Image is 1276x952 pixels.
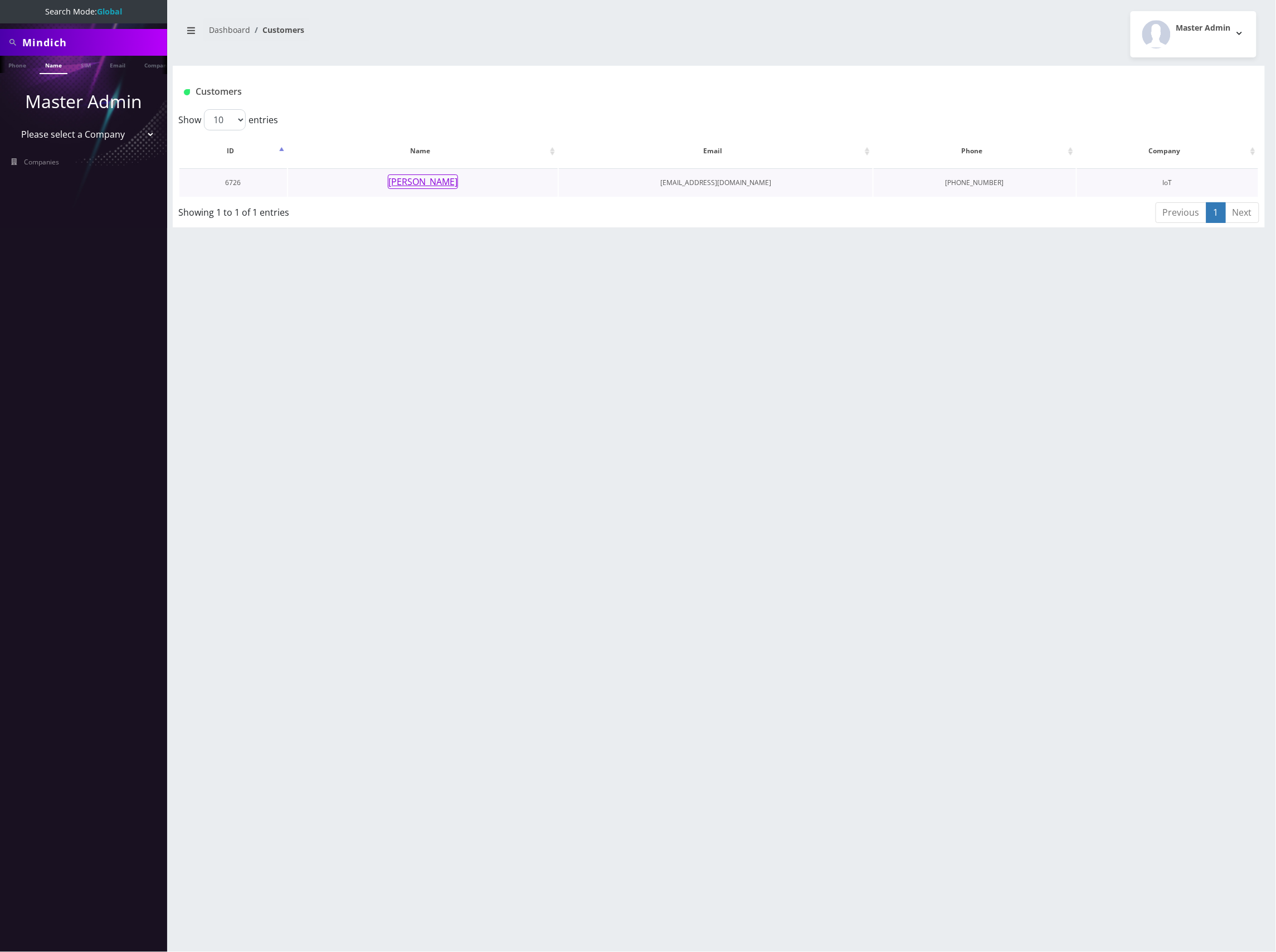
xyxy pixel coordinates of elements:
[178,201,620,219] div: Showing 1 to 1 of 1 entries
[22,32,164,53] input: Search All Companies
[181,18,710,50] nav: breadcrumb
[139,56,176,73] a: Company
[40,56,67,74] a: Name
[1077,168,1258,197] td: IoT
[75,56,96,73] a: SIM
[1077,135,1258,167] th: Company: activate to sort column ascending
[1156,202,1207,223] a: Previous
[1206,202,1226,223] a: 1
[178,109,278,130] label: Show entries
[97,6,122,17] strong: Global
[388,174,458,189] button: [PERSON_NAME]
[559,168,872,197] td: [EMAIL_ADDRESS][DOMAIN_NAME]
[3,56,32,73] a: Phone
[104,56,131,73] a: Email
[1176,23,1231,33] h2: Master Admin
[874,168,1076,197] td: [PHONE_NUMBER]
[288,135,558,167] th: Name: activate to sort column ascending
[559,135,872,167] th: Email: activate to sort column ascending
[250,24,304,36] li: Customers
[1225,202,1259,223] a: Next
[204,109,246,130] select: Showentries
[179,168,287,197] td: 6726
[209,25,250,35] a: Dashboard
[1131,11,1256,57] button: Master Admin
[874,135,1076,167] th: Phone: activate to sort column ascending
[184,86,1073,97] h1: Customers
[45,6,122,17] span: Search Mode:
[179,135,287,167] th: ID: activate to sort column descending
[25,157,60,167] span: Companies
